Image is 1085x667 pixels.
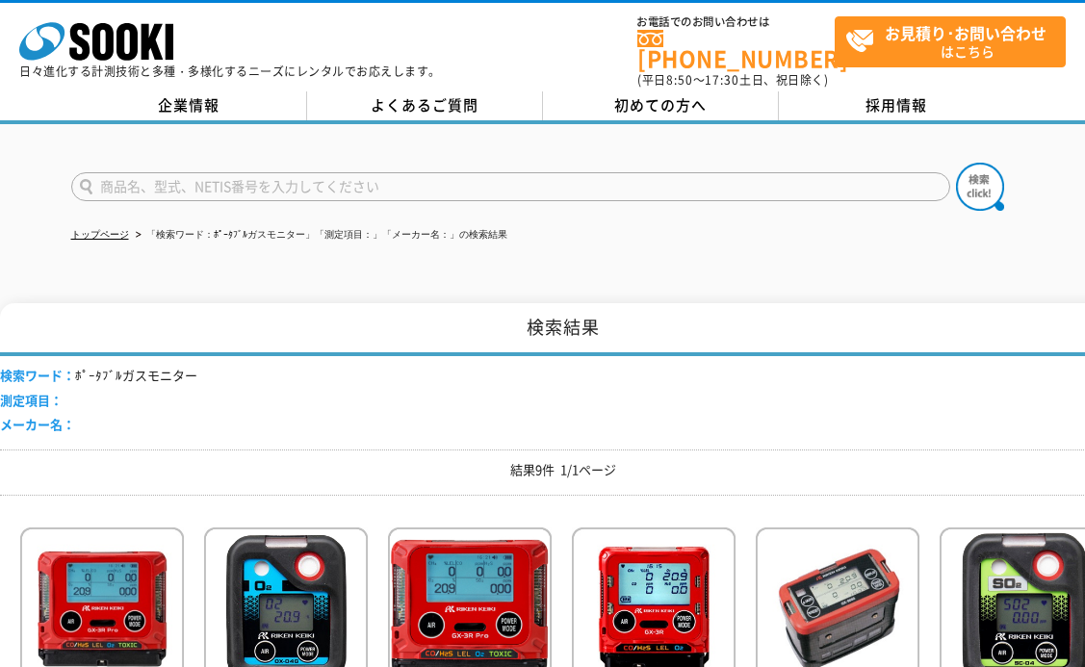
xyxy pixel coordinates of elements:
[71,229,129,240] a: トップページ
[132,225,507,245] li: 「検索ワード：ﾎﾟｰﾀﾌﾞﾙガスモニター」「測定項目：」「メーカー名：」の検索結果
[637,71,828,89] span: (平日 ～ 土日、祝日除く)
[956,163,1004,211] img: btn_search.png
[71,91,307,120] a: 企業情報
[71,172,950,201] input: 商品名、型式、NETIS番号を入力してください
[705,71,739,89] span: 17:30
[885,21,1046,44] strong: お見積り･お問い合わせ
[637,30,835,69] a: [PHONE_NUMBER]
[614,94,707,115] span: 初めての方へ
[543,91,779,120] a: 初めての方へ
[835,16,1066,67] a: お見積り･お問い合わせはこちら
[19,65,441,77] p: 日々進化する計測技術と多種・多様化するニーズにレンタルでお応えします。
[637,16,835,28] span: お電話でのお問い合わせは
[845,17,1065,65] span: はこちら
[779,91,1015,120] a: 採用情報
[666,71,693,89] span: 8:50
[307,91,543,120] a: よくあるご質問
